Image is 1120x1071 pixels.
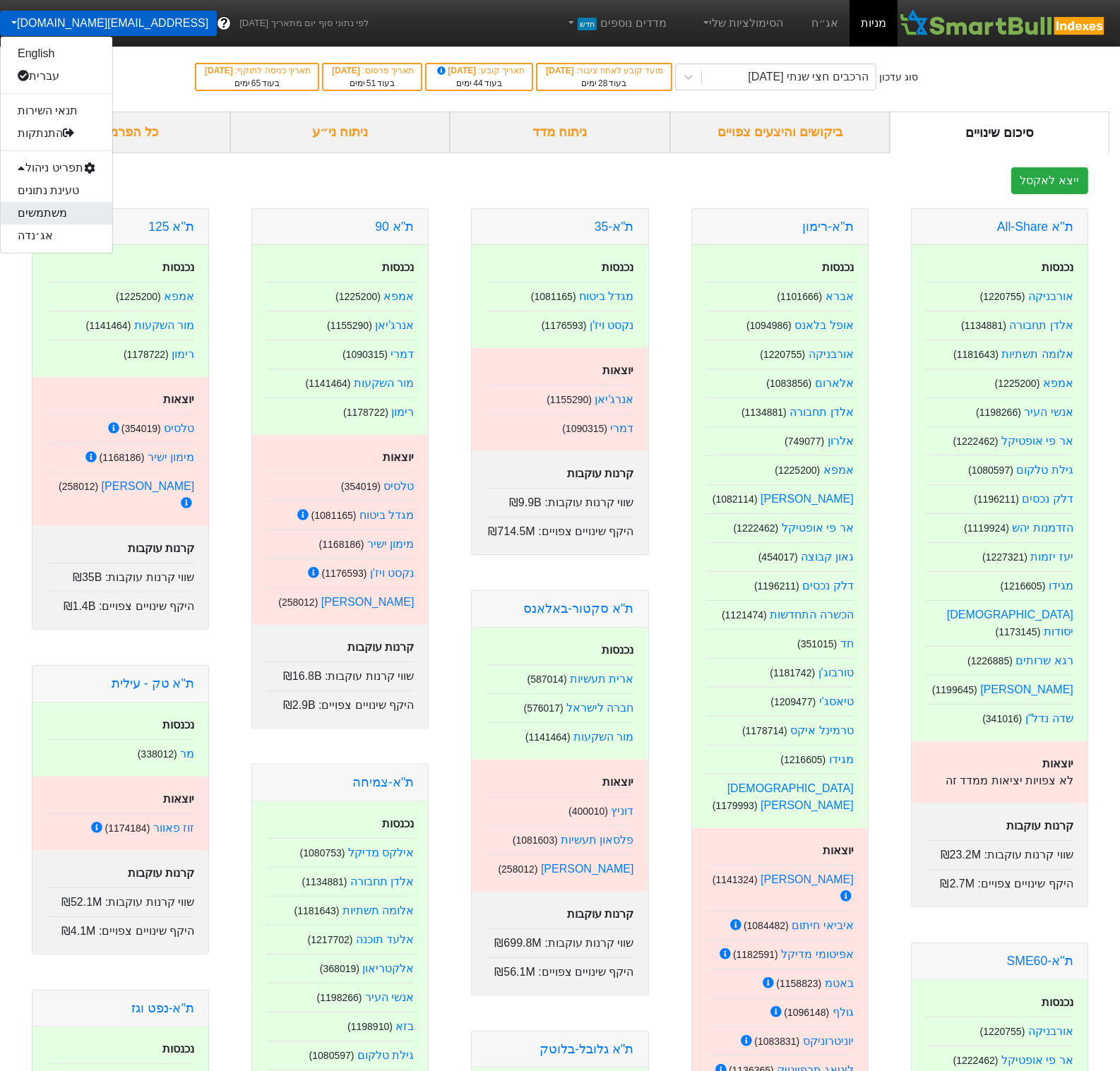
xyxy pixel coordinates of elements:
[450,112,669,153] div: ניתוח מדד
[790,406,853,418] a: אלדן תחבורה
[61,896,102,908] span: ₪52.1M
[327,320,372,331] small: ( 1155290 )
[435,66,479,76] span: [DATE]
[164,422,194,434] a: טלסיס
[128,542,194,554] strong: קרנות עוקבות
[825,977,854,989] a: באטמ
[1,65,112,88] a: עברית
[733,949,778,960] small: ( 1182591 )
[713,800,758,811] small: ( 1179993 )
[741,407,787,418] small: ( 1134881 )
[494,966,535,978] span: ₪56.1M
[1011,167,1088,194] button: ייצא לאקסל
[1,122,112,145] a: התנתקות
[134,319,194,331] a: מור השקעות
[770,667,815,678] small: ( 1181742 )
[322,568,367,579] small: ( 1176593 )
[352,775,415,789] a: ת''א-צמיחה
[778,291,823,302] small: ( 1101666 )
[785,1007,830,1018] small: ( 1096148 )
[748,68,869,85] div: הרכבים חצי שנתי [DATE]
[823,844,854,856] strong: יוצאות
[148,220,194,234] a: ת''א 125
[761,873,854,885] a: [PERSON_NAME]
[879,70,918,85] div: סוג עדכון
[566,702,633,714] a: חברה לישראל
[362,962,414,974] a: אלקטריאון
[792,919,853,931] a: איביאי חיתום
[203,77,311,90] div: בעוד ימים
[546,66,576,76] span: [DATE]
[359,509,414,521] a: מגדל ביטוח
[982,551,1027,563] small: ( 1227321 )
[968,465,1013,476] small: ( 1080597 )
[341,481,381,492] small: ( 354019 )
[203,64,311,77] div: תאריך כניסה לתוקף :
[383,451,414,463] strong: יוצאות
[332,66,362,76] span: [DATE]
[153,822,194,834] a: זוז פאוור
[953,436,999,447] small: ( 1222462 )
[164,290,194,302] a: אמפא
[1,42,112,65] a: English
[980,683,1073,695] a: [PERSON_NAME]
[283,670,322,682] span: ₪16.8B
[300,847,345,858] small: ( 1080753 )
[777,978,822,989] small: ( 1158823 )
[590,319,634,331] a: נקסט ויז'ן
[1,225,112,247] a: אג׳נדה
[603,776,634,788] strong: יוצאות
[283,699,316,711] span: ₪2.9B
[833,1006,854,1018] a: גולף
[356,933,414,945] a: אלעד תוכנה
[73,571,102,583] span: ₪35B
[230,112,450,153] div: ניתוח ני״ע
[713,493,758,505] small: ( 1082114 )
[131,1001,194,1015] a: ת''א-נפט וגז
[980,291,1025,302] small: ( 1220755 )
[974,493,1019,505] small: ( 1196211 )
[375,220,414,234] a: ת''א 90
[1001,1054,1073,1066] a: אר פי אופטיקל
[781,948,853,960] a: אפיטומי מדיקל
[311,510,357,521] small: ( 1081165 )
[47,887,194,911] div: שווי קרנות עוקבות :
[112,676,194,690] a: ת''א טק - עילית
[330,64,414,77] div: תאריך פרסום :
[523,602,633,616] a: ת''א סקטור-באלאנס
[128,867,194,879] strong: קרנות עוקבות
[317,992,362,1003] small: ( 1198266 )
[370,567,415,579] a: נקסט ויז'ן
[775,465,821,476] small: ( 1225200 )
[1049,580,1073,592] a: מגידו
[746,320,792,331] small: ( 1094986 )
[754,580,799,592] small: ( 1196211 )
[755,1036,800,1047] small: ( 1083831 )
[486,957,633,981] div: היקף שינויים צפויים :
[251,78,261,88] span: 65
[382,261,414,273] strong: נכנסות
[350,875,414,887] a: אלדן תחבורה
[790,724,853,736] a: טרמינל איקס
[803,1035,854,1047] a: יוניטרוניקס
[239,16,369,30] span: לפי נתוני סוף יום מתאריך [DATE]
[375,319,414,331] a: אנרג'יאן
[383,290,414,302] a: אמפא
[116,291,161,302] small: ( 1225200 )
[947,609,1073,638] a: [DEMOGRAPHIC_DATA] יסודות
[343,407,388,418] small: ( 1178722 )
[540,1042,633,1056] a: ת''א גלובל-בלוטק
[829,753,854,765] a: מגידו
[670,112,890,153] div: ביקושים והיצעים צפויים
[602,261,634,273] strong: נכנסות
[797,638,837,650] small: ( 351015 )
[335,291,381,302] small: ( 1225200 )
[342,904,414,916] a: אלומה תשתיות
[997,220,1073,234] a: ת''א All-Share
[695,9,790,37] a: הסימולציות שלי
[926,840,1073,863] div: שווי קרנות עוקבות :
[941,878,975,890] span: ₪2.7M
[278,597,318,608] small: ( 258012 )
[926,772,1073,789] p: לא צפויות יציאות ממדד זה
[568,806,608,817] small: ( 400010 )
